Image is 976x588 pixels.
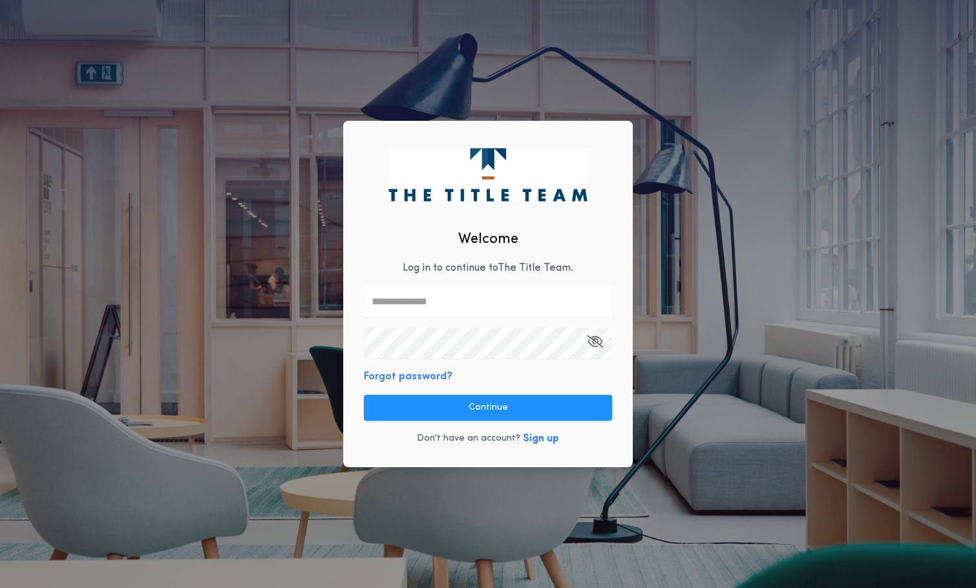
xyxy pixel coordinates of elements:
[364,395,612,421] button: Continue
[523,431,559,446] button: Sign up
[364,369,452,384] button: Forgot password?
[458,229,518,250] h2: Welcome
[417,432,520,445] p: Don't have an account?
[403,260,573,276] p: Log in to continue to The Title Team .
[388,148,587,201] img: logo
